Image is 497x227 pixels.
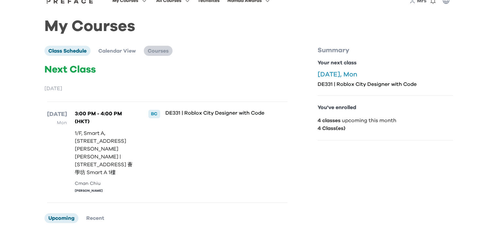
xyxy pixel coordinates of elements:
[148,110,160,118] div: BC
[318,59,453,67] p: Your next class
[318,71,453,78] p: [DATE], Mon
[44,23,453,30] h1: My Courses
[318,117,453,124] p: upcoming this month
[75,110,135,125] p: 3:00 PM - 4:00 PM (HKT)
[75,129,135,176] p: 1/F, Smart A, [STREET_ADDRESS][PERSON_NAME][PERSON_NAME] | [STREET_ADDRESS] 薈學坊 Smart A 1樓
[44,64,290,75] p: Next Class
[48,48,87,54] span: Class Schedule
[318,104,453,111] p: You've enrolled
[318,118,340,123] b: 4 classes
[98,48,136,54] span: Calendar View
[318,126,345,131] b: 4 Class(es)
[86,216,104,221] span: Recent
[48,216,75,221] span: Upcoming
[165,110,266,116] p: DE331 | Roblox City Designer with Code
[318,81,453,88] p: DE331 | Roblox City Designer with Code
[47,119,67,127] p: Mon
[75,180,135,187] div: Cman Chiu
[148,48,169,54] span: Courses
[318,46,453,55] p: Summary
[44,85,290,92] p: [DATE]
[75,188,135,193] div: [PERSON_NAME]
[47,110,67,119] p: [DATE]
